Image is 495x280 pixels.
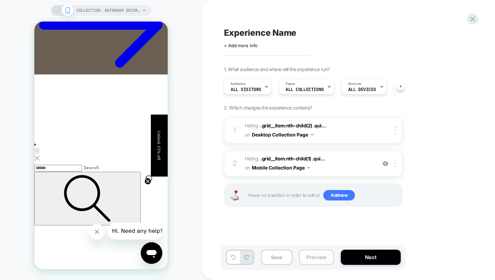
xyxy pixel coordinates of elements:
[231,124,238,137] div: 1
[307,167,310,168] img: down arrow
[341,250,401,265] button: Next
[245,163,250,172] span: on
[224,43,258,48] span: + Add more info
[73,201,128,218] iframe: Message from company
[299,250,334,265] button: Preview
[286,87,324,92] span: ALL COLLECTIONS
[122,109,127,138] span: Unlock 15% off
[311,134,313,135] img: down arrow
[286,82,295,86] span: Pages
[106,221,128,242] iframe: Button to launch messaging window
[224,28,296,38] span: Experience Name
[348,82,361,86] span: Devices
[245,130,250,139] span: on
[395,127,396,134] img: close
[49,142,65,149] label: Search
[245,121,373,139] span: Hiding :
[245,154,373,173] span: Hiding :
[228,190,241,200] img: Joystick
[348,87,376,92] span: ALL DEVICES
[224,105,312,111] span: 2. Which changes the experience contains?
[231,82,246,86] span: Audience
[224,66,329,72] span: 1. What audience and where will the experience run?
[55,203,70,218] iframe: Close message
[117,93,133,155] div: Unlock 15% offClose teaser
[323,190,355,201] span: Add new
[252,163,310,173] button: Mobile Collection Page
[248,190,398,201] span: Hover on a section in order to edit or
[261,250,292,265] button: Save
[260,123,326,128] span: .grid__item:nth-child(2) .qui...
[76,5,140,16] span: COLLECTION: Bathroom Decor (Category)
[231,157,238,170] div: 2
[260,156,325,161] span: .grid__item:nth-child(1) .qui...
[395,160,396,167] img: close
[383,161,388,166] img: crossed eye
[5,5,56,11] span: Hi. Need any help?
[252,130,313,139] button: Desktop Collection Page
[231,87,261,92] span: All Visitors
[111,154,118,160] button: Close teaser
